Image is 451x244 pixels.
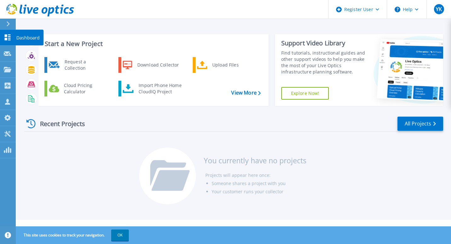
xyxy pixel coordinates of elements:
button: OK [111,229,129,241]
span: YK [436,7,442,12]
p: Dashboard [16,30,40,46]
div: Cloud Pricing Calculator [61,82,107,95]
li: Projects will appear here once: [205,171,306,179]
a: All Projects [397,117,443,131]
a: Explore Now! [281,87,329,100]
div: Find tutorials, instructional guides and other support videos to help you make the most of your L... [281,50,365,75]
div: Support Video Library [281,39,365,47]
h3: You currently have no projects [204,157,306,164]
a: Request a Collection [44,57,109,73]
a: View More [231,90,260,96]
div: Recent Projects [24,116,94,131]
span: This site uses cookies to track your navigation. [17,229,129,241]
div: Download Collector [134,59,182,71]
a: Cloud Pricing Calculator [44,81,109,96]
a: Upload Files [193,57,257,73]
div: Upload Files [209,59,256,71]
li: Your customer runs your collector [212,188,306,196]
a: Download Collector [118,57,183,73]
div: Import Phone Home CloudIQ Project [135,82,185,95]
h3: Start a New Project [45,40,260,47]
div: Request a Collection [61,59,107,71]
li: Someone shares a project with you [212,179,306,188]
